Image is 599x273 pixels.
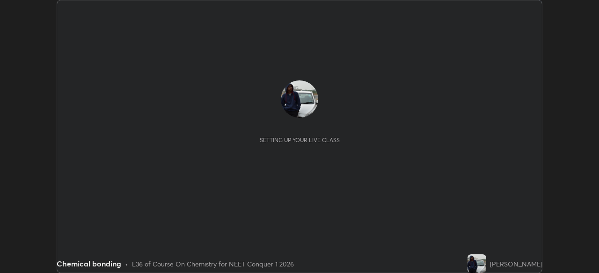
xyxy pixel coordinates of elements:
[125,259,128,269] div: •
[490,259,542,269] div: [PERSON_NAME]
[132,259,294,269] div: L36 of Course On Chemistry for NEET Conquer 1 2026
[57,258,121,269] div: Chemical bonding
[468,254,486,273] img: f991eeff001c4949acf00ac8e21ffa6c.jpg
[260,136,340,144] div: Setting up your live class
[281,80,318,118] img: f991eeff001c4949acf00ac8e21ffa6c.jpg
